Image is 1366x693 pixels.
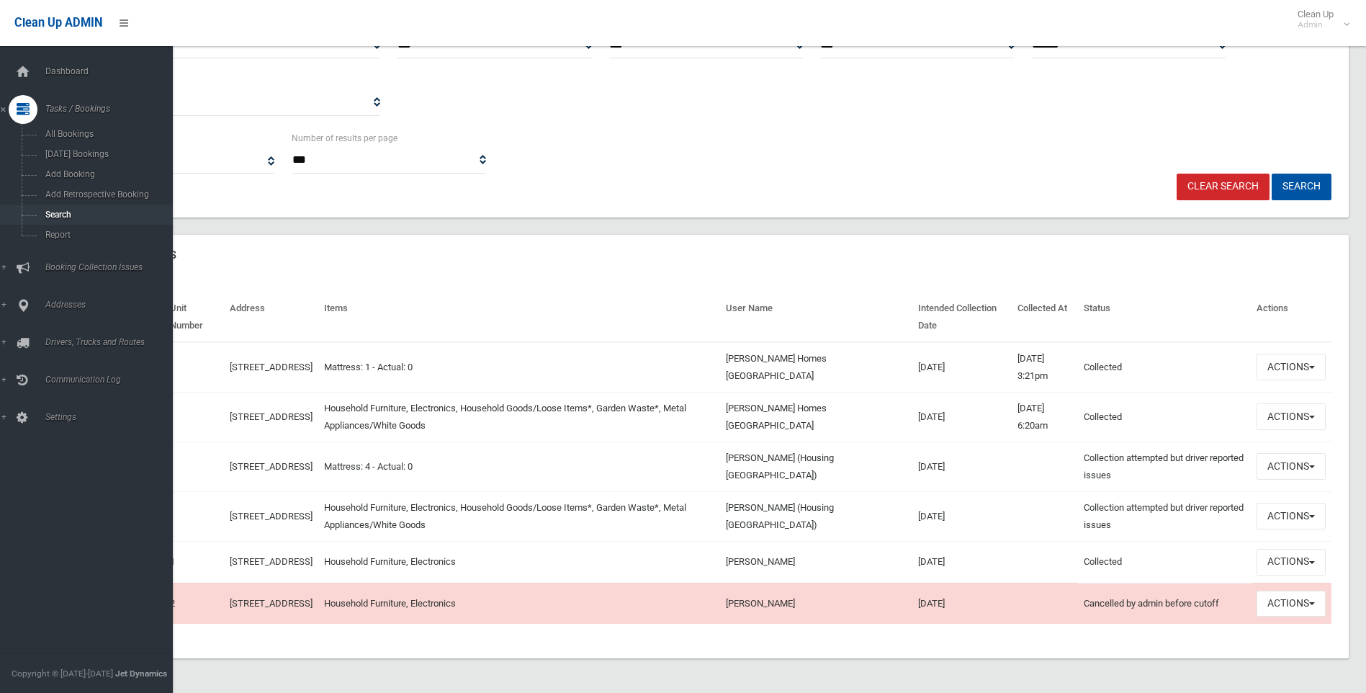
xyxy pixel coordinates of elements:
[1012,392,1078,442] td: [DATE] 6:20am
[720,583,912,624] td: [PERSON_NAME]
[912,541,1012,583] td: [DATE]
[720,491,912,541] td: [PERSON_NAME] (Housing [GEOGRAPHIC_DATA])
[230,511,313,522] a: [STREET_ADDRESS]
[41,210,171,220] span: Search
[230,556,313,567] a: [STREET_ADDRESS]
[720,392,912,442] td: [PERSON_NAME] Homes [GEOGRAPHIC_DATA]
[230,598,313,609] a: [STREET_ADDRESS]
[224,292,318,342] th: Address
[1078,541,1251,583] td: Collected
[720,442,912,491] td: [PERSON_NAME] (Housing [GEOGRAPHIC_DATA])
[1251,292,1331,342] th: Actions
[1078,342,1251,393] td: Collected
[230,461,313,472] a: [STREET_ADDRESS]
[41,149,171,159] span: [DATE] Bookings
[912,442,1012,491] td: [DATE]
[41,189,171,200] span: Add Retrospective Booking
[318,292,720,342] th: Items
[318,541,720,583] td: Household Furniture, Electronics
[318,491,720,541] td: Household Furniture, Electronics, Household Goods/Loose Items*, Garden Waste*, Metal Appliances/W...
[14,16,102,30] span: Clean Up ADMIN
[1272,174,1331,200] button: Search
[115,669,167,679] strong: Jet Dynamics
[1078,392,1251,442] td: Collected
[41,230,171,240] span: Report
[1078,292,1251,342] th: Status
[1012,342,1078,393] td: [DATE] 3:21pm
[1257,453,1326,480] button: Actions
[41,337,184,347] span: Drivers, Trucks and Routes
[912,342,1012,393] td: [DATE]
[1257,549,1326,576] button: Actions
[912,292,1012,342] th: Intended Collection Date
[1298,19,1334,30] small: Admin
[1078,442,1251,491] td: Collection attempted but driver reported issues
[1257,403,1326,430] button: Actions
[292,130,397,146] label: Number of results per page
[318,392,720,442] td: Household Furniture, Electronics, Household Goods/Loose Items*, Garden Waste*, Metal Appliances/W...
[912,583,1012,624] td: [DATE]
[230,362,313,372] a: [STREET_ADDRESS]
[230,411,313,422] a: [STREET_ADDRESS]
[1257,503,1326,529] button: Actions
[1257,354,1326,380] button: Actions
[1012,292,1078,342] th: Collected At
[41,169,171,179] span: Add Booking
[41,300,184,310] span: Addresses
[1078,583,1251,624] td: Cancelled by admin before cutoff
[1078,491,1251,541] td: Collection attempted but driver reported issues
[1257,591,1326,617] button: Actions
[164,541,224,583] td: 1
[41,375,184,385] span: Communication Log
[318,442,720,491] td: Mattress: 4 - Actual: 0
[912,491,1012,541] td: [DATE]
[164,583,224,624] td: 2
[41,412,184,422] span: Settings
[318,342,720,393] td: Mattress: 1 - Actual: 0
[12,669,113,679] span: Copyright © [DATE]-[DATE]
[41,66,184,76] span: Dashboard
[720,541,912,583] td: [PERSON_NAME]
[41,129,171,139] span: All Bookings
[41,104,184,114] span: Tasks / Bookings
[164,292,224,342] th: Unit Number
[912,392,1012,442] td: [DATE]
[318,583,720,624] td: Household Furniture, Electronics
[720,292,912,342] th: User Name
[720,342,912,393] td: [PERSON_NAME] Homes [GEOGRAPHIC_DATA]
[1177,174,1270,200] a: Clear Search
[41,262,184,272] span: Booking Collection Issues
[1290,9,1348,30] span: Clean Up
